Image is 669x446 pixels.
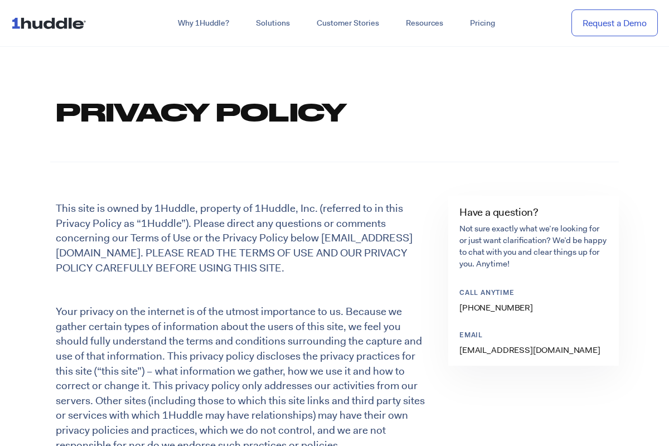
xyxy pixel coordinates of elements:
[459,302,533,313] a: [PHONE_NUMBER]
[459,207,608,217] h4: Have a question?
[571,9,658,37] a: Request a Demo
[303,13,392,33] a: Customer Stories
[392,13,457,33] a: Resources
[56,95,608,128] h1: Privacy Policy
[459,289,599,298] p: Call anytime
[459,223,608,270] p: Not sure exactly what we’re looking for or just want clarification? We’d be happy to chat with yo...
[11,12,91,33] img: ...
[459,331,599,341] p: Email
[459,345,600,356] a: [EMAIL_ADDRESS][DOMAIN_NAME]
[164,13,243,33] a: Why 1Huddle?
[243,13,303,33] a: Solutions
[457,13,508,33] a: Pricing
[56,201,434,275] p: This site is owned by 1Huddle, property of 1Huddle, Inc. (referred to in this Privacy Policy as “...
